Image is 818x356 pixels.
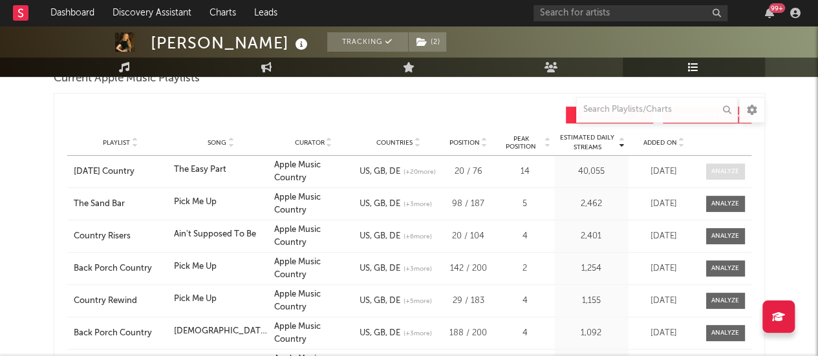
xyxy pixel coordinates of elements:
a: GB [369,167,385,176]
a: GB [369,297,385,305]
div: [DATE] [632,262,696,275]
div: [DATE] [632,198,696,211]
div: 99 + [769,3,785,13]
button: (2) [409,32,446,52]
span: (+ 3 more) [403,200,431,209]
span: Song [208,139,226,147]
span: (+ 20 more) [403,167,435,177]
span: Added On [643,139,677,147]
button: Tracking [327,32,408,52]
div: 2,401 [557,230,625,243]
a: US [359,329,369,337]
a: Back Porch Country [74,327,167,340]
a: US [359,200,369,208]
a: Back Porch Country [74,262,167,275]
div: 14 [499,165,551,178]
button: 99+ [765,8,774,18]
a: GB [369,200,385,208]
div: [DATE] [632,230,696,243]
div: [PERSON_NAME] [151,32,311,54]
span: Countries [376,139,413,147]
div: 4 [499,230,551,243]
div: 188 / 200 [444,327,493,340]
div: Ain't Supposed To Be [174,228,256,241]
span: Editorial ( 23 ) [574,111,634,119]
span: Peak Position [499,135,543,151]
a: Country Risers [74,230,167,243]
div: 4 [499,327,551,340]
span: Estimated Daily Streams [557,133,618,152]
a: Apple Music Country [274,290,321,311]
a: Apple Music Country [274,322,321,344]
span: (+ 5 more) [403,297,431,306]
div: 20 / 76 [444,165,493,178]
span: Position [449,139,480,147]
span: Current Apple Music Playlists [54,71,200,87]
a: DE [385,329,400,337]
a: Apple Music Country [274,193,321,215]
a: US [359,167,369,176]
div: 5 [499,198,551,211]
div: The Easy Part [174,163,226,176]
div: 1,254 [557,262,625,275]
span: ( 2 ) [408,32,447,52]
div: 2 [499,262,551,275]
span: (+ 3 more) [403,264,431,274]
a: DE [385,264,400,273]
a: GB [369,264,385,273]
a: DE [385,297,400,305]
div: 142 / 200 [444,262,493,275]
span: (+ 3 more) [403,329,431,339]
input: Search for artists [533,5,727,21]
div: Pick Me Up [174,196,217,209]
div: [DATE] [632,295,696,308]
span: (+ 6 more) [403,232,431,242]
a: GB [369,232,385,240]
a: US [359,232,369,240]
a: GB [369,329,385,337]
span: Curator [295,139,325,147]
a: US [359,297,369,305]
div: Pick Me Up [174,293,217,306]
div: [DATE] [632,165,696,178]
a: Apple Music Country [274,258,321,279]
a: The Sand Bar [74,198,167,211]
span: Playlist [103,139,130,147]
div: 98 / 187 [444,198,493,211]
a: DE [385,200,400,208]
a: US [359,264,369,273]
a: Country Rewind [74,295,167,308]
a: [DATE] Country [74,165,167,178]
a: DE [385,232,400,240]
input: Search Playlists/Charts [576,97,738,123]
div: 29 / 183 [444,295,493,308]
div: [DATE] [632,327,696,340]
div: Pick Me Up [174,260,217,273]
div: 40,055 [557,165,625,178]
div: 1,092 [557,327,625,340]
button: Editorial(23) [566,107,653,123]
a: DE [385,167,400,176]
a: Apple Music Country [274,225,321,247]
div: 4 [499,295,551,308]
div: 2,462 [557,198,625,211]
div: [DEMOGRAPHIC_DATA], Money & Love [174,325,270,338]
div: 20 / 104 [444,230,493,243]
div: 1,155 [557,295,625,308]
a: Apple Music Country [274,161,321,182]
